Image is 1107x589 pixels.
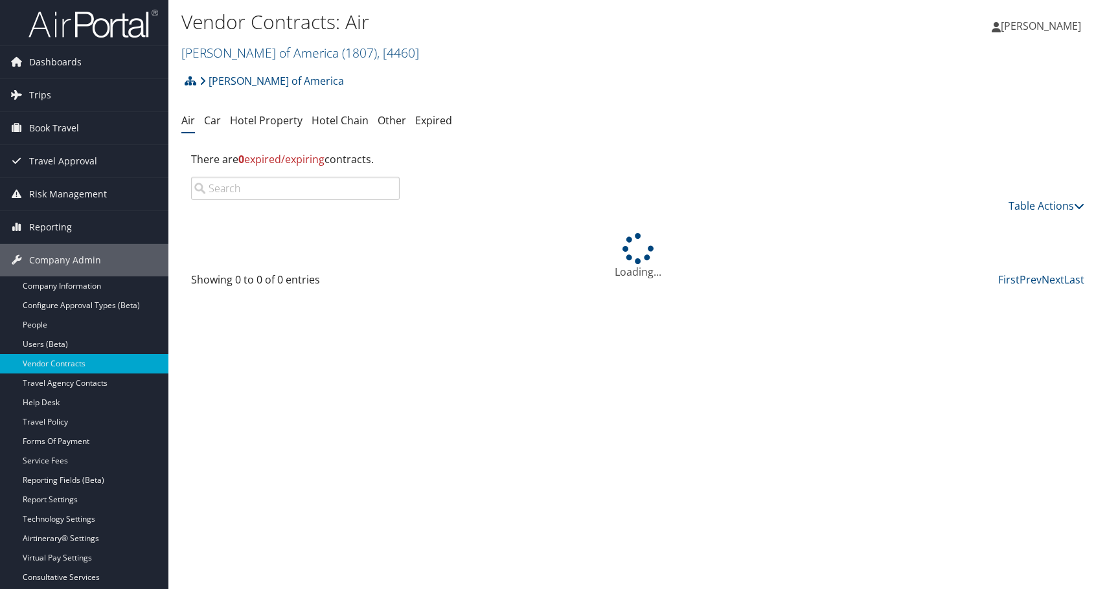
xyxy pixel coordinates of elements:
[29,112,79,144] span: Book Travel
[29,178,107,210] span: Risk Management
[204,113,221,128] a: Car
[181,142,1094,177] div: There are contracts.
[377,44,419,61] span: , [ 4460 ]
[238,152,325,166] span: expired/expiring
[29,211,72,243] span: Reporting
[992,6,1094,45] a: [PERSON_NAME]
[29,8,158,39] img: airportal-logo.png
[1064,272,1084,287] a: Last
[230,113,302,128] a: Hotel Property
[181,8,790,36] h1: Vendor Contracts: Air
[29,244,101,276] span: Company Admin
[200,68,344,94] a: [PERSON_NAME] of America
[998,272,1020,287] a: First
[1020,272,1042,287] a: Prev
[181,113,195,128] a: Air
[1001,19,1081,33] span: [PERSON_NAME]
[415,113,452,128] a: Expired
[29,46,82,78] span: Dashboards
[342,44,377,61] span: ( 1807 )
[378,113,406,128] a: Other
[1042,272,1064,287] a: Next
[181,233,1094,280] div: Loading...
[191,272,400,294] div: Showing 0 to 0 of 0 entries
[312,113,369,128] a: Hotel Chain
[29,79,51,111] span: Trips
[29,145,97,177] span: Travel Approval
[1009,199,1084,213] a: Table Actions
[181,44,419,61] a: [PERSON_NAME] of America
[238,152,244,166] strong: 0
[191,177,400,200] input: Search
